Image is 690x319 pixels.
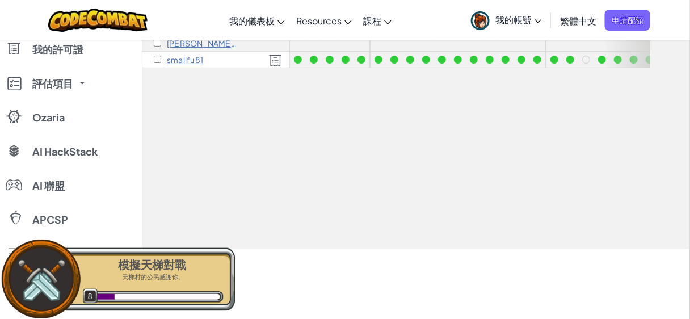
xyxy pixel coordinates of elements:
[269,54,282,67] img: Licensed
[291,5,357,36] a: Resources
[560,15,596,27] span: 繁體中文
[363,15,381,27] span: 課程
[48,9,148,32] img: CodeCombat logo
[167,55,203,64] p: smallfu81
[357,5,397,36] a: 課程
[495,14,542,26] span: 我的帳號
[81,273,224,282] p: 天梯村的公民感謝你。
[81,257,224,273] div: 模擬天梯對戰
[32,44,83,54] span: 我的許可證
[32,78,73,89] span: 評估項目
[224,5,291,36] a: 我的儀表板
[32,181,65,191] span: AI 聯盟
[554,5,602,36] a: 繁體中文
[229,15,275,27] span: 我的儀表板
[296,15,342,27] span: Resources
[32,112,65,123] span: Ozaria
[15,254,67,305] img: swords.png
[167,39,238,48] p: Yvonne Lee
[465,2,548,38] a: 我的帳號
[32,146,98,157] span: AI HackStack
[471,11,490,30] img: avatar
[83,289,98,304] span: 8
[605,10,650,31] a: 申請配額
